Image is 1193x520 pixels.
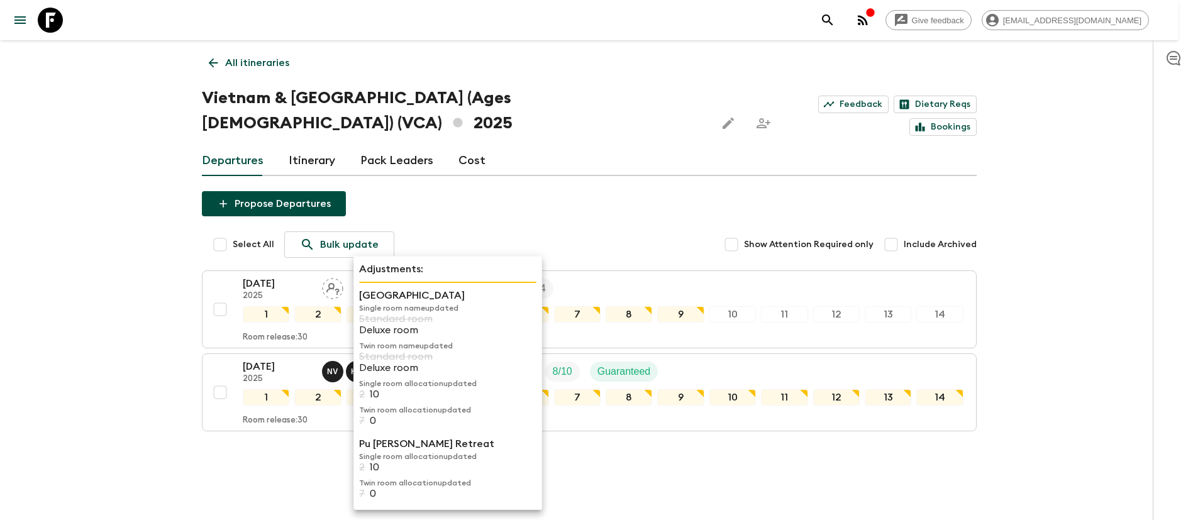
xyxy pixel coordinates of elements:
[904,238,977,251] span: Include Archived
[347,306,393,323] div: 3
[370,462,379,473] p: 10
[359,351,536,362] p: Standard room
[243,359,312,374] p: [DATE]
[709,306,756,323] div: 10
[327,367,338,377] p: N V
[225,55,289,70] p: All itineraries
[554,389,601,406] div: 7
[359,288,536,303] p: [GEOGRAPHIC_DATA]
[526,281,546,296] p: 0 / 14
[865,306,911,323] div: 13
[370,415,376,426] p: 0
[351,367,362,377] p: H P
[716,111,741,136] button: Edit this itinerary
[359,324,536,336] p: Deluxe room
[360,146,433,176] a: Pack Leaders
[202,191,346,216] button: Propose Departures
[243,416,308,426] p: Room release: 30
[370,488,376,499] p: 0
[359,462,365,473] p: 2
[359,436,536,451] p: Pu [PERSON_NAME] Retreat
[243,333,308,343] p: Room release: 30
[657,306,704,323] div: 9
[359,262,536,277] p: Adjustments:
[815,8,840,33] button: search adventures
[359,389,365,400] p: 2
[905,16,971,25] span: Give feedback
[359,415,365,426] p: 7
[359,379,536,389] p: Single room allocation updated
[320,237,379,252] p: Bulk update
[761,306,807,323] div: 11
[554,306,601,323] div: 7
[359,478,536,488] p: Twin room allocation updated
[243,291,312,301] p: 2025
[818,96,889,113] a: Feedback
[294,389,341,406] div: 2
[909,118,977,136] a: Bookings
[458,146,486,176] a: Cost
[347,389,393,406] div: 3
[916,306,963,323] div: 14
[865,389,911,406] div: 13
[370,389,379,400] p: 10
[751,111,776,136] span: Share this itinerary
[359,488,365,499] p: 7
[761,389,807,406] div: 11
[359,405,536,415] p: Twin room allocation updated
[996,16,1148,25] span: [EMAIL_ADDRESS][DOMAIN_NAME]
[359,313,536,324] p: Standard room
[359,303,536,313] p: Single room name updated
[322,365,370,375] span: Nguyen Van Canh, Heng PringRathana
[606,389,652,406] div: 8
[359,341,536,351] p: Twin room name updated
[813,306,860,323] div: 12
[322,282,343,292] span: Assign pack leader
[894,96,977,113] a: Dietary Reqs
[294,306,341,323] div: 2
[8,8,33,33] button: menu
[359,451,536,462] p: Single room allocation updated
[233,238,274,251] span: Select All
[243,389,289,406] div: 1
[597,364,651,379] p: Guaranteed
[289,146,335,176] a: Itinerary
[359,362,536,373] p: Deluxe room
[744,238,874,251] span: Show Attention Required only
[813,389,860,406] div: 12
[243,276,312,291] p: [DATE]
[243,374,312,384] p: 2025
[606,306,652,323] div: 8
[243,306,289,323] div: 1
[553,364,572,379] p: 8 / 10
[202,146,264,176] a: Departures
[657,389,704,406] div: 9
[545,362,580,382] div: Trip Fill
[709,389,756,406] div: 10
[202,86,706,136] h1: Vietnam & [GEOGRAPHIC_DATA] (Ages [DEMOGRAPHIC_DATA]) (VCA) 2025
[916,389,963,406] div: 14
